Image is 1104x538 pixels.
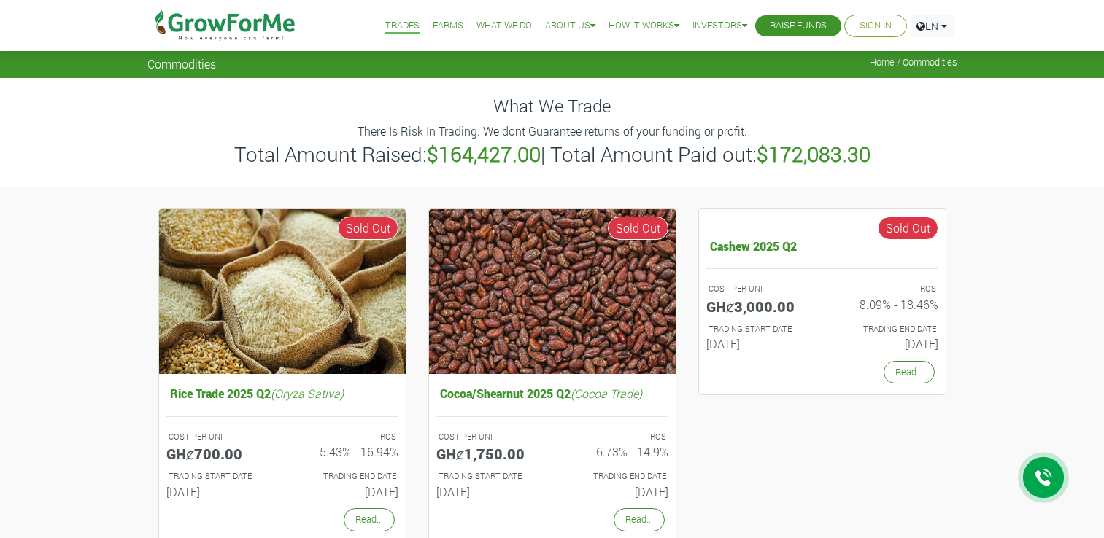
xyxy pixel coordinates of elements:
[833,297,938,311] h6: 8.09% - 18.46%
[439,431,539,443] p: COST PER UNIT
[706,337,811,351] h6: [DATE]
[706,235,938,357] a: Cashew 2025 Q2 COST PER UNIT GHȼ3,000.00 ROS 8.09% - 18.46% TRADING START DATE [DATE] TRADING END...
[709,323,809,335] p: Estimated Trading Start Date
[436,383,668,404] h5: Cocoa/Shearnut 2025 Q2
[169,470,269,483] p: Estimated Trading Start Date
[296,470,396,483] p: Estimated Trading End Date
[565,431,666,443] p: ROS
[433,18,463,34] a: Farms
[166,383,398,404] h5: Rice Trade 2025 Q2
[427,141,541,168] b: $164,427.00
[860,18,892,34] a: Sign In
[563,485,668,499] h6: [DATE]
[571,386,642,401] i: (Cocoa Trade)
[878,217,938,240] span: Sold Out
[344,508,395,531] a: Read...
[150,122,955,140] p: There Is Risk In Trading. We dont Guarantee returns of your funding or profit.
[338,217,398,240] span: Sold Out
[608,217,668,240] span: Sold Out
[147,95,957,117] h4: What We Trade
[476,18,532,34] a: What We Do
[835,283,936,295] p: ROS
[884,361,935,383] a: Read...
[436,485,541,499] h6: [DATE]
[166,485,271,499] h6: [DATE]
[385,18,420,34] a: Trades
[166,383,398,504] a: Rice Trade 2025 Q2(Oryza Sativa) COST PER UNIT GHȼ700.00 ROS 5.43% - 16.94% TRADING START DATE [D...
[609,18,679,34] a: How it Works
[436,445,541,462] h5: GHȼ1,750.00
[770,18,827,34] a: Raise Funds
[271,386,344,401] i: (Oryza Sativa)
[565,470,666,483] p: Estimated Trading End Date
[563,445,668,459] h6: 6.73% - 14.9%
[835,323,936,335] p: Estimated Trading End Date
[169,431,269,443] p: COST PER UNIT
[439,470,539,483] p: Estimated Trading Start Date
[833,337,938,351] h6: [DATE]
[545,18,595,34] a: About Us
[692,18,747,34] a: Investors
[709,283,809,295] p: COST PER UNIT
[870,57,957,68] span: Home / Commodities
[614,508,665,531] a: Read...
[429,209,676,375] img: growforme image
[150,142,955,167] h3: Total Amount Raised: | Total Amount Paid out:
[436,383,668,504] a: Cocoa/Shearnut 2025 Q2(Cocoa Trade) COST PER UNIT GHȼ1,750.00 ROS 6.73% - 14.9% TRADING START DAT...
[147,57,216,71] span: Commodities
[293,485,398,499] h6: [DATE]
[293,445,398,459] h6: 5.43% - 16.94%
[706,297,811,315] h5: GHȼ3,000.00
[296,431,396,443] p: ROS
[159,209,406,375] img: growforme image
[166,445,271,462] h5: GHȼ700.00
[706,235,938,257] h5: Cashew 2025 Q2
[910,15,954,37] a: EN
[757,141,871,168] b: $172,083.30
